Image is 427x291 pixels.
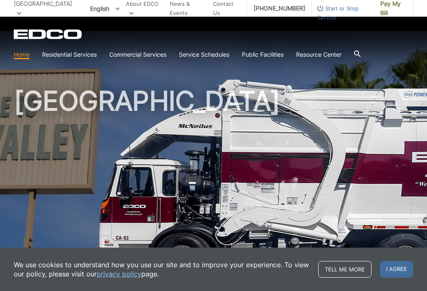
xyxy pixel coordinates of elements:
[84,2,126,15] span: English
[14,50,30,59] a: Home
[296,50,342,59] a: Resource Center
[380,261,413,278] span: I agree
[97,269,141,278] a: privacy policy
[318,261,372,278] a: Tell me more
[14,29,83,39] a: EDCD logo. Return to the homepage.
[242,50,284,59] a: Public Facilities
[109,50,166,59] a: Commercial Services
[14,260,310,278] p: We use cookies to understand how you use our site and to improve your experience. To view our pol...
[42,50,97,59] a: Residential Services
[14,88,413,271] h1: [GEOGRAPHIC_DATA]
[179,50,229,59] a: Service Schedules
